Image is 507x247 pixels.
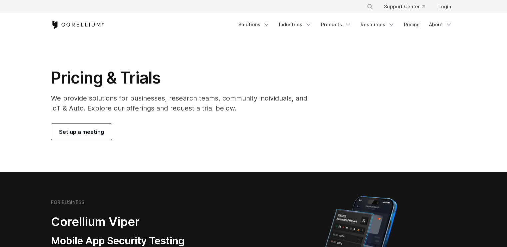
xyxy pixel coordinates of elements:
div: Navigation Menu [234,19,456,31]
button: Search [364,1,376,13]
a: Set up a meeting [51,124,112,140]
a: About [425,19,456,31]
a: Industries [275,19,316,31]
a: Support Center [379,1,430,13]
h2: Corellium Viper [51,214,222,229]
a: Corellium Home [51,21,104,29]
a: Solutions [234,19,274,31]
a: Pricing [400,19,424,31]
a: Products [317,19,355,31]
div: Navigation Menu [359,1,456,13]
a: Login [433,1,456,13]
h1: Pricing & Trials [51,68,317,88]
span: Set up a meeting [59,128,104,136]
p: We provide solutions for businesses, research teams, community individuals, and IoT & Auto. Explo... [51,93,317,113]
a: Resources [357,19,399,31]
h6: FOR BUSINESS [51,199,84,205]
